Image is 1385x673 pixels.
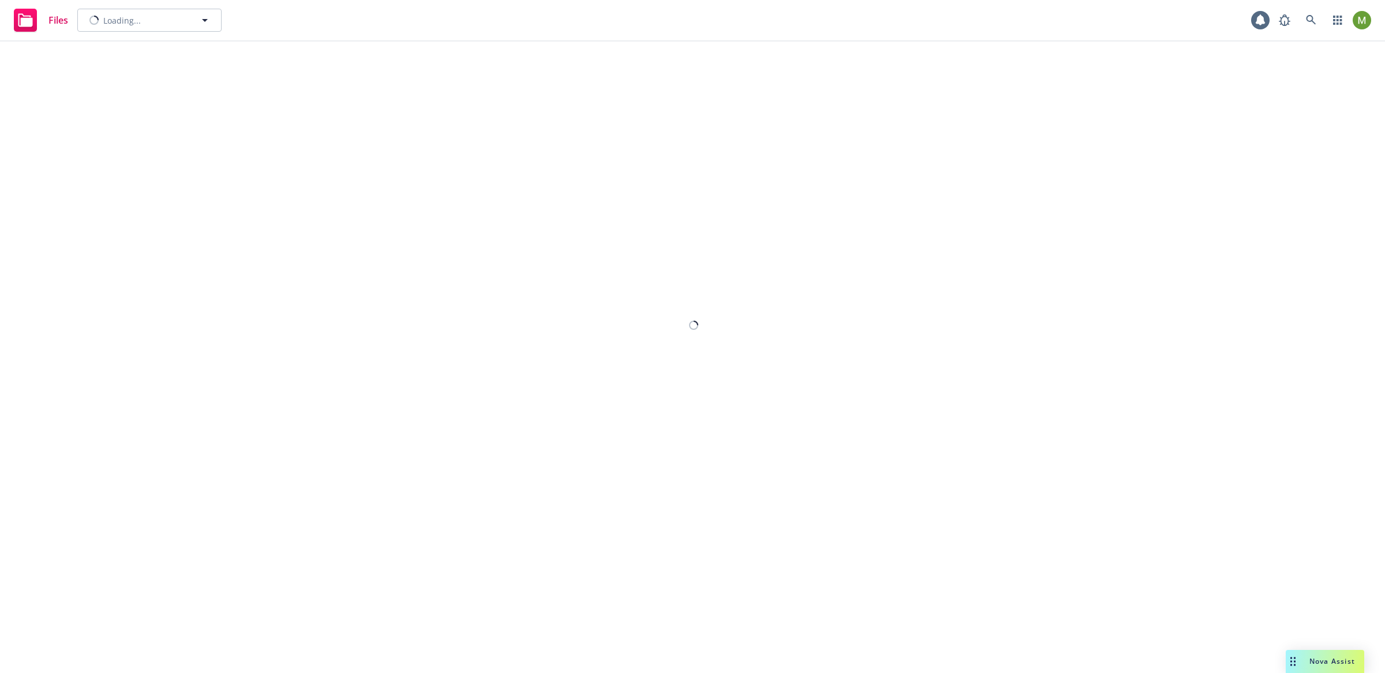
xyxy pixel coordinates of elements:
span: Loading... [103,14,141,27]
span: Nova Assist [1309,656,1355,666]
a: Files [9,4,73,36]
a: Search [1300,9,1323,32]
img: photo [1353,11,1371,29]
span: Files [48,16,68,25]
a: Report a Bug [1273,9,1296,32]
div: Drag to move [1286,650,1300,673]
button: Nova Assist [1286,650,1364,673]
a: Switch app [1326,9,1349,32]
button: Loading... [77,9,222,32]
